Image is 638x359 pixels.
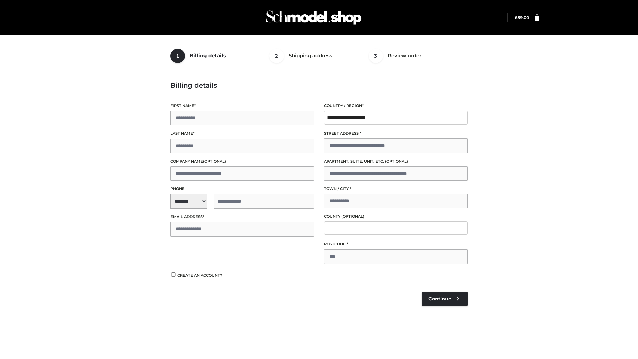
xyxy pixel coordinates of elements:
[324,103,468,109] label: Country / Region
[170,214,314,220] label: Email address
[324,158,468,165] label: Apartment, suite, unit, etc.
[170,272,176,277] input: Create an account?
[170,158,314,165] label: Company name
[170,186,314,192] label: Phone
[515,15,529,20] a: £89.00
[324,213,468,220] label: County
[170,103,314,109] label: First name
[341,214,364,219] span: (optional)
[324,241,468,247] label: Postcode
[170,130,314,137] label: Last name
[515,15,517,20] span: £
[203,159,226,164] span: (optional)
[324,130,468,137] label: Street address
[264,4,364,31] img: Schmodel Admin 964
[515,15,529,20] bdi: 89.00
[422,292,468,306] a: Continue
[385,159,408,164] span: (optional)
[428,296,451,302] span: Continue
[177,273,222,278] span: Create an account?
[170,81,468,89] h3: Billing details
[324,186,468,192] label: Town / City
